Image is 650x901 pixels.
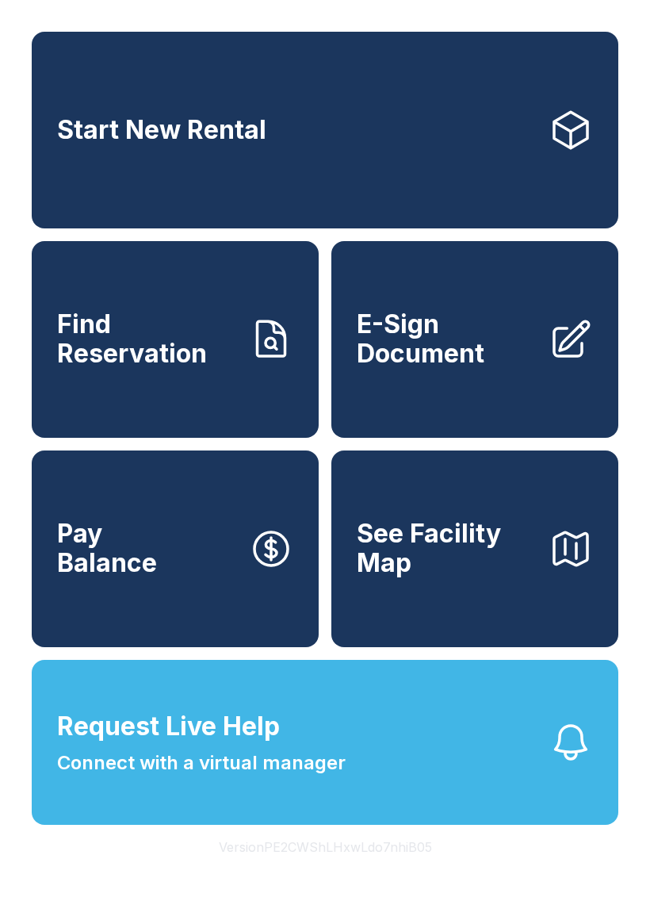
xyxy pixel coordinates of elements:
button: See Facility Map [331,450,618,647]
span: Pay Balance [57,520,157,577]
span: Find Reservation [57,310,236,368]
span: See Facility Map [357,520,536,577]
span: Start New Rental [57,116,266,145]
button: VersionPE2CWShLHxwLdo7nhiB05 [206,825,445,869]
span: Connect with a virtual manager [57,749,346,777]
button: Request Live HelpConnect with a virtual manager [32,660,618,825]
a: PayBalance [32,450,319,647]
span: E-Sign Document [357,310,536,368]
a: Start New Rental [32,32,618,228]
a: E-Sign Document [331,241,618,438]
span: Request Live Help [57,707,280,746]
a: Find Reservation [32,241,319,438]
